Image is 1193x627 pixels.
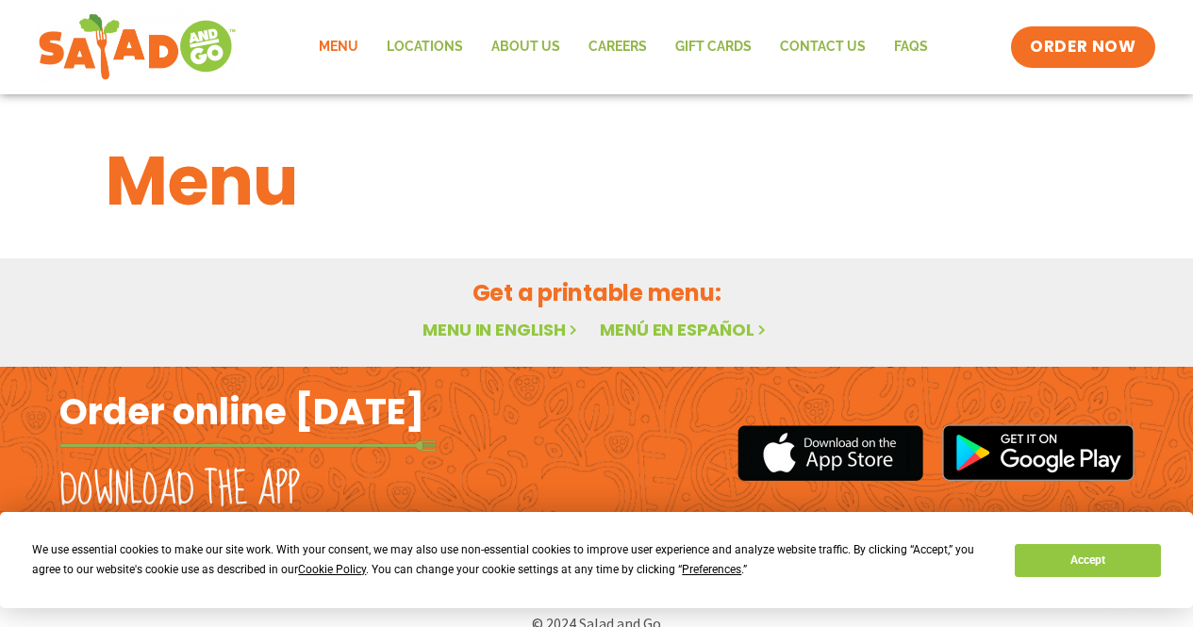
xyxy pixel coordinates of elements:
[38,9,237,85] img: new-SAG-logo-768×292
[600,318,770,341] a: Menú en español
[766,25,880,69] a: Contact Us
[682,563,741,576] span: Preferences
[59,464,300,517] h2: Download the app
[59,388,424,435] h2: Order online [DATE]
[305,25,373,69] a: Menu
[1015,544,1160,577] button: Accept
[59,440,437,451] img: fork
[661,25,766,69] a: GIFT CARDS
[305,25,942,69] nav: Menu
[737,422,923,484] img: appstore
[574,25,661,69] a: Careers
[32,540,992,580] div: We use essential cookies to make our site work. With your consent, we may also use non-essential ...
[477,25,574,69] a: About Us
[373,25,477,69] a: Locations
[942,424,1135,481] img: google_play
[880,25,942,69] a: FAQs
[106,130,1088,232] h1: Menu
[1030,36,1135,58] span: ORDER NOW
[106,276,1088,309] h2: Get a printable menu:
[298,563,366,576] span: Cookie Policy
[1011,26,1154,68] a: ORDER NOW
[423,318,581,341] a: Menu in English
